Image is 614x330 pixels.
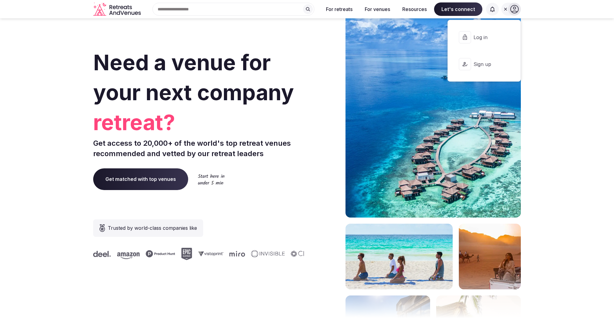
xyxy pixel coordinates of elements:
[198,251,223,256] svg: Vistaprint company logo
[108,224,197,232] span: Trusted by world-class companies like
[93,108,305,137] span: retreat?
[473,34,503,41] span: Log in
[397,2,432,16] button: Resources
[93,138,305,159] p: Get access to 20,000+ of the world's top retreat venues recommended and vetted by our retreat lea...
[321,2,357,16] button: For retreats
[345,224,453,289] img: yoga on tropical beach
[459,224,521,289] img: woman sitting in back of truck with camels
[93,168,188,190] a: Get matched with top venues
[198,174,225,185] img: Start here in under 5 min
[93,251,110,257] svg: Deel company logo
[229,251,244,257] svg: Miro company logo
[434,2,482,16] span: Let's connect
[181,248,192,260] svg: Epic Games company logo
[453,52,516,76] button: Sign up
[453,25,516,50] button: Log in
[360,2,395,16] button: For venues
[473,61,503,68] span: Sign up
[93,2,142,16] a: Visit the homepage
[93,50,294,105] span: Need a venue for your next company
[93,2,142,16] svg: Retreats and Venues company logo
[250,250,284,258] svg: Invisible company logo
